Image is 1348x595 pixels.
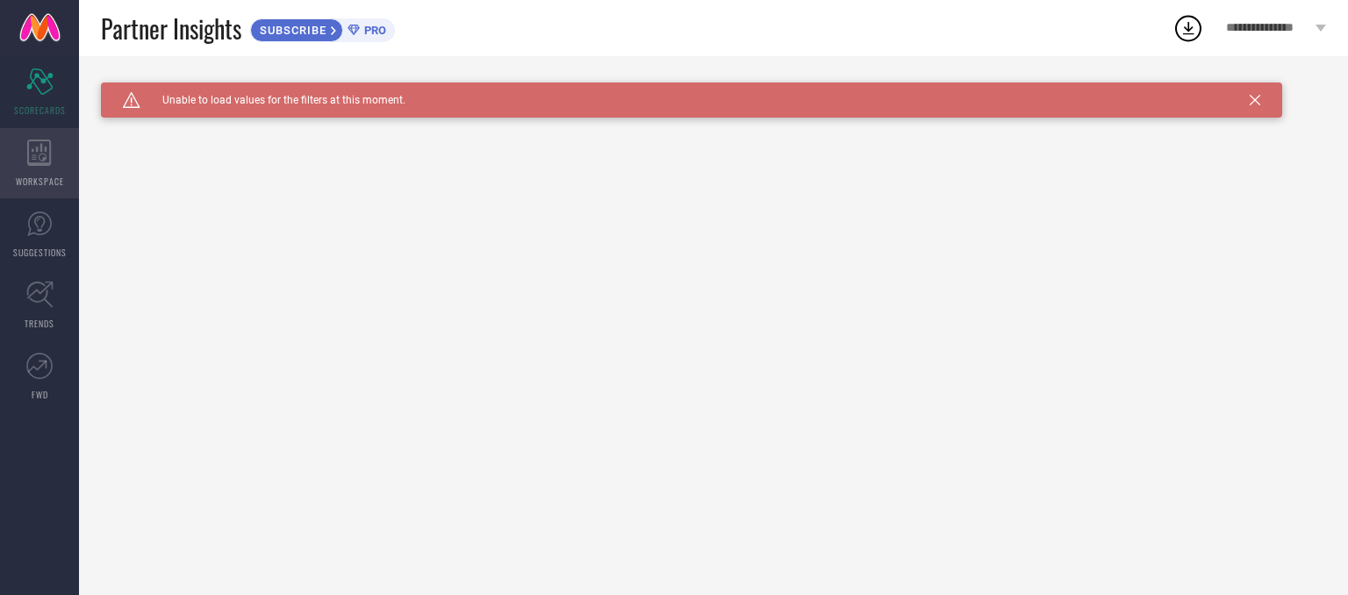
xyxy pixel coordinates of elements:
span: PRO [360,24,386,37]
span: SCORECARDS [14,104,66,117]
span: Partner Insights [101,11,241,47]
span: SUBSCRIBE [251,24,331,37]
div: Open download list [1172,12,1204,44]
span: SUGGESTIONS [13,246,67,259]
a: SUBSCRIBEPRO [250,14,395,42]
span: WORKSPACE [16,175,64,188]
span: FWD [32,388,48,401]
span: TRENDS [25,317,54,330]
div: Unable to load filters at this moment. Please try later. [101,82,1326,97]
span: Unable to load values for the filters at this moment. [140,94,405,106]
